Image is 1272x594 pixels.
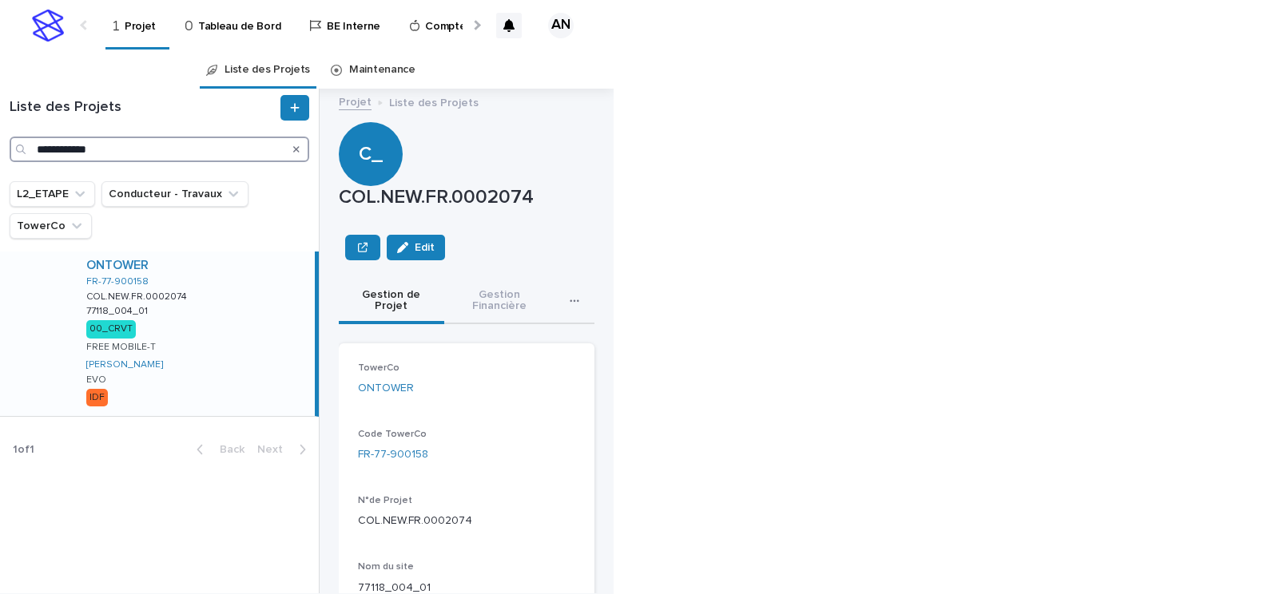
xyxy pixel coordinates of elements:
[358,363,399,373] span: TowerCo
[86,288,190,303] p: COL.NEW.FR.0002074
[32,10,64,42] img: stacker-logo-s-only.png
[387,235,445,260] button: Edit
[184,442,251,457] button: Back
[86,320,136,338] div: 00_CRVT
[225,51,310,89] a: Liste des Projets
[210,444,244,455] span: Back
[339,279,444,324] button: Gestion de Projet
[358,562,414,572] span: Nom du site
[358,430,427,439] span: Code TowerCo
[86,258,149,273] a: ONTOWER
[444,279,554,324] button: Gestion Financière
[251,442,319,457] button: Next
[86,276,149,287] a: FR-77-900158
[339,92,372,110] a: Projet
[358,380,414,397] a: ONTOWER
[10,99,277,117] h1: Liste des Projets
[358,446,428,463] a: FR-77-900158
[339,186,594,209] p: COL.NEW.FR.0002074
[86,303,151,317] p: 77118_004_01
[349,51,415,89] a: Maintenance
[10,137,309,162] input: Search
[86,374,106,386] p: EVO
[10,213,92,239] button: TowerCo
[257,444,292,455] span: Next
[389,93,479,110] p: Liste des Projets
[86,342,156,353] p: FREE MOBILE-T
[86,389,108,406] div: IDF
[101,181,248,207] button: Conducteur - Travaux
[415,242,435,253] span: Edit
[10,181,95,207] button: L2_ETAPE
[339,78,403,165] div: C_
[358,496,412,505] span: N°de Projet
[86,359,163,370] a: [PERSON_NAME]
[358,513,575,529] p: COL.NEW.FR.0002074
[548,13,574,38] div: AN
